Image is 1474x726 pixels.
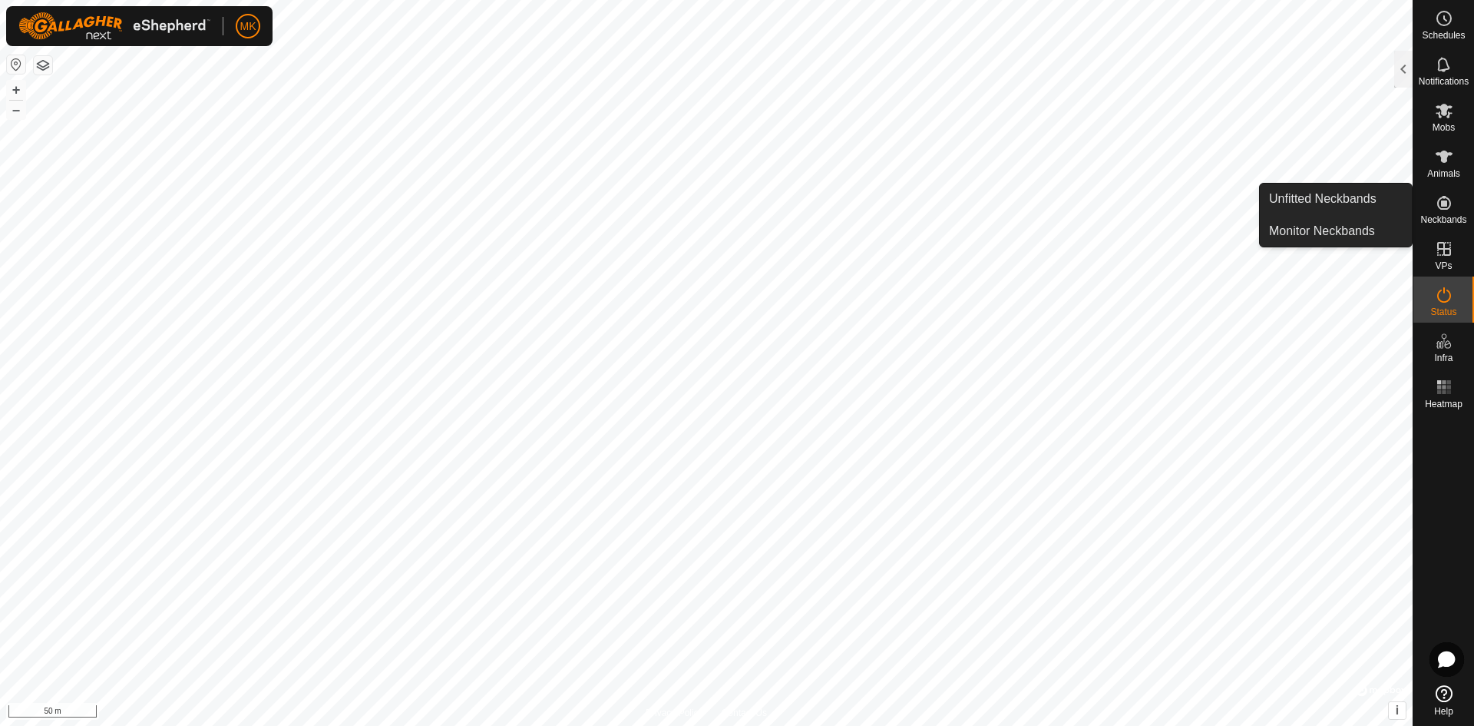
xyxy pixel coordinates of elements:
a: Monitor Neckbands [1260,216,1412,247]
span: Animals [1427,169,1460,178]
span: Notifications [1419,77,1469,86]
span: Heatmap [1425,399,1462,409]
button: Reset Map [7,55,25,74]
span: Monitor Neckbands [1269,222,1375,240]
span: Help [1434,707,1453,716]
a: Help [1413,679,1474,722]
a: Privacy Policy [646,706,703,720]
span: Status [1430,307,1456,317]
span: VPs [1435,261,1452,270]
button: + [7,81,25,99]
a: Contact Us [722,706,767,720]
span: Infra [1434,353,1453,363]
span: Neckbands [1420,215,1466,224]
span: MK [240,18,256,35]
img: Gallagher Logo [18,12,210,40]
a: Unfitted Neckbands [1260,184,1412,214]
span: Schedules [1422,31,1465,40]
span: i [1396,704,1399,717]
button: – [7,101,25,119]
span: Mobs [1433,123,1455,132]
button: i [1389,702,1406,719]
button: Map Layers [34,56,52,75]
span: Unfitted Neckbands [1269,190,1377,208]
